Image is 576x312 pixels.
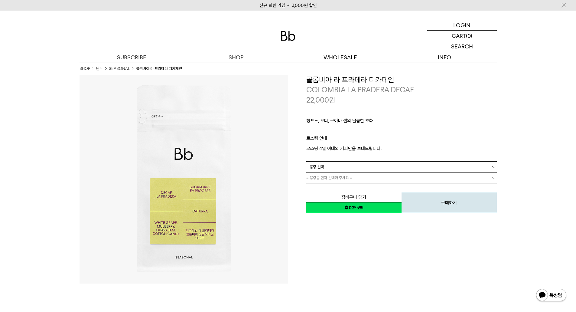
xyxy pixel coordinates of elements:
[451,41,473,52] p: SEARCH
[306,75,497,85] h3: 콜롬비아 라 프라데라 디카페인
[306,135,497,145] p: 로스팅 안내
[453,20,470,30] p: LOGIN
[535,288,567,303] img: 카카오톡 채널 1:1 채팅 버튼
[306,145,497,152] p: 로스팅 4일 이내의 커피만을 보내드립니다.
[306,202,402,213] a: 새창
[306,172,352,183] span: = 용량을 먼저 선택해 주세요 =
[306,127,497,135] p: ㅤ
[281,31,295,41] img: 로고
[466,31,472,41] p: (0)
[452,31,466,41] p: CART
[136,66,182,72] li: 콜롬비아 라 프라데라 디카페인
[184,52,288,63] a: SHOP
[306,117,497,127] p: 청포도, 오디, 구아바 잼의 달콤한 조화
[427,20,497,31] a: LOGIN
[288,52,392,63] p: WHOLESALE
[80,75,288,284] img: 콜롬비아 라 프라데라 디카페인
[96,66,103,72] a: 원두
[306,162,327,172] span: = 용량 선택 =
[402,192,497,213] button: 구매하기
[427,31,497,41] a: CART (0)
[306,192,402,202] button: 장바구니 담기
[329,96,335,104] span: 원
[80,66,90,72] a: SHOP
[259,3,317,8] a: 신규 회원 가입 시 3,000원 할인
[306,95,335,105] p: 22,000
[392,52,497,63] p: INFO
[80,52,184,63] a: SUBSCRIBE
[109,66,130,72] a: SEASONAL
[306,85,497,95] p: COLOMBIA LA PRADERA DECAF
